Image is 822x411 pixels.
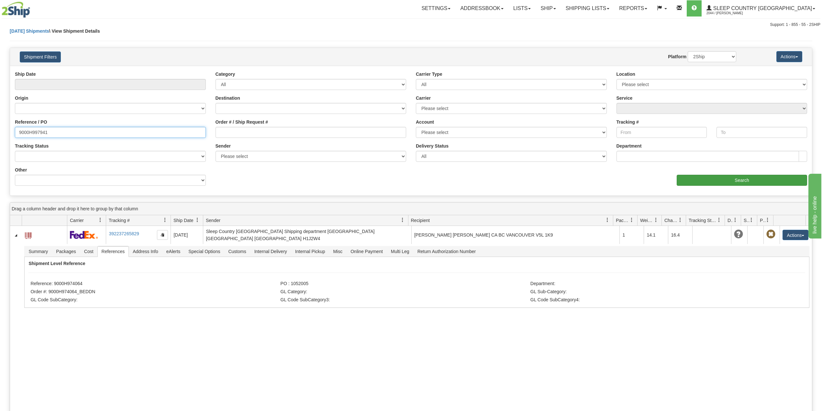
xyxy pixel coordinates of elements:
[702,0,820,17] a: Sleep Country [GEOGRAPHIC_DATA] 2044 / [PERSON_NAME]
[387,246,413,257] span: Multi Leg
[614,0,652,17] a: Reports
[203,226,411,244] td: Sleep Country [GEOGRAPHIC_DATA] Shipping department [GEOGRAPHIC_DATA] [GEOGRAPHIC_DATA] [GEOGRAPH...
[668,226,692,244] td: 16.4
[192,215,203,226] a: Ship Date filter column settings
[602,215,613,226] a: Recipient filter column settings
[216,71,235,77] label: Category
[706,10,755,17] span: 2044 / [PERSON_NAME]
[644,226,668,244] td: 14.1
[52,246,80,257] span: Packages
[49,28,100,34] span: \ View Shipment Details
[616,119,639,125] label: Tracking #
[616,127,707,138] input: From
[508,0,536,17] a: Lists
[664,217,678,224] span: Charge
[2,22,820,28] div: Support: 1 - 855 - 55 - 2SHIP
[689,217,717,224] span: Tracking Status
[675,215,686,226] a: Charge filter column settings
[216,143,231,149] label: Sender
[416,71,442,77] label: Carrier Type
[766,230,775,239] span: Pickup Not Assigned
[616,143,642,149] label: Department
[760,217,765,224] span: Pickup Status
[411,226,620,244] td: [PERSON_NAME] [PERSON_NAME] CA BC VANCOUVER V5L 1K9
[160,215,171,226] a: Tracking # filter column settings
[13,232,19,239] a: Collapse
[668,53,686,60] label: Platform
[109,217,130,224] span: Tracking #
[776,51,802,62] button: Actions
[616,217,629,224] span: Packages
[95,215,106,226] a: Carrier filter column settings
[25,229,31,240] a: Label
[98,246,129,257] span: References
[530,281,779,287] li: Department:
[530,297,779,304] li: GL Code SubCategory4:
[2,2,30,18] img: logo2044.jpg
[15,95,28,101] label: Origin
[650,215,661,226] a: Weight filter column settings
[173,217,193,224] span: Ship Date
[417,0,455,17] a: Settings
[15,71,36,77] label: Ship Date
[224,246,250,257] span: Customs
[416,95,431,101] label: Carrier
[561,0,614,17] a: Shipping lists
[80,246,97,257] span: Cost
[216,119,268,125] label: Order # / Ship Request #
[5,4,60,12] div: live help - online
[109,231,139,236] a: 392237265829
[714,215,725,226] a: Tracking Status filter column settings
[162,246,184,257] span: eAlerts
[677,175,807,186] input: Search
[171,226,203,244] td: [DATE]
[129,246,162,257] span: Address Info
[30,297,279,304] li: GL Code SubCategory:
[250,246,291,257] span: Internal Delivery
[291,246,329,257] span: Internal Pickup
[414,246,480,257] span: Return Authorization Number
[762,215,773,226] a: Pickup Status filter column settings
[281,281,529,287] li: PO : 1052005
[411,217,430,224] span: Recipient
[281,289,529,295] li: GL Category:
[10,28,49,34] a: [DATE] Shipments
[397,215,408,226] a: Sender filter column settings
[206,217,220,224] span: Sender
[783,230,808,240] button: Actions
[455,0,508,17] a: Addressbook
[626,215,637,226] a: Packages filter column settings
[619,226,644,244] td: 1
[184,246,224,257] span: Special Options
[216,95,240,101] label: Destination
[30,289,279,295] li: Order #: 9000H974064_BEDDN
[15,119,47,125] label: Reference / PO
[15,167,27,173] label: Other
[15,143,49,149] label: Tracking Status
[807,172,821,239] iframe: chat widget
[28,261,85,266] strong: Shipment Level Reference
[329,246,346,257] span: Misc
[157,230,168,240] button: Copy to clipboard
[281,297,529,304] li: GL Code SubCategory3:
[744,217,749,224] span: Shipment Issues
[416,119,434,125] label: Account
[730,215,741,226] a: Delivery Status filter column settings
[640,217,654,224] span: Weight
[712,6,812,11] span: Sleep Country [GEOGRAPHIC_DATA]
[20,51,61,62] button: Shipment Filters
[70,231,98,239] img: 2 - FedEx Express®
[536,0,561,17] a: Ship
[616,95,633,101] label: Service
[10,203,812,215] div: grid grouping header
[30,281,279,287] li: Reference: 9000H974064
[616,71,635,77] label: Location
[416,143,449,149] label: Delivery Status
[716,127,807,138] input: To
[347,246,387,257] span: Online Payment
[70,217,84,224] span: Carrier
[734,230,743,239] span: Unknown
[25,246,52,257] span: Summary
[746,215,757,226] a: Shipment Issues filter column settings
[728,217,733,224] span: Delivery Status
